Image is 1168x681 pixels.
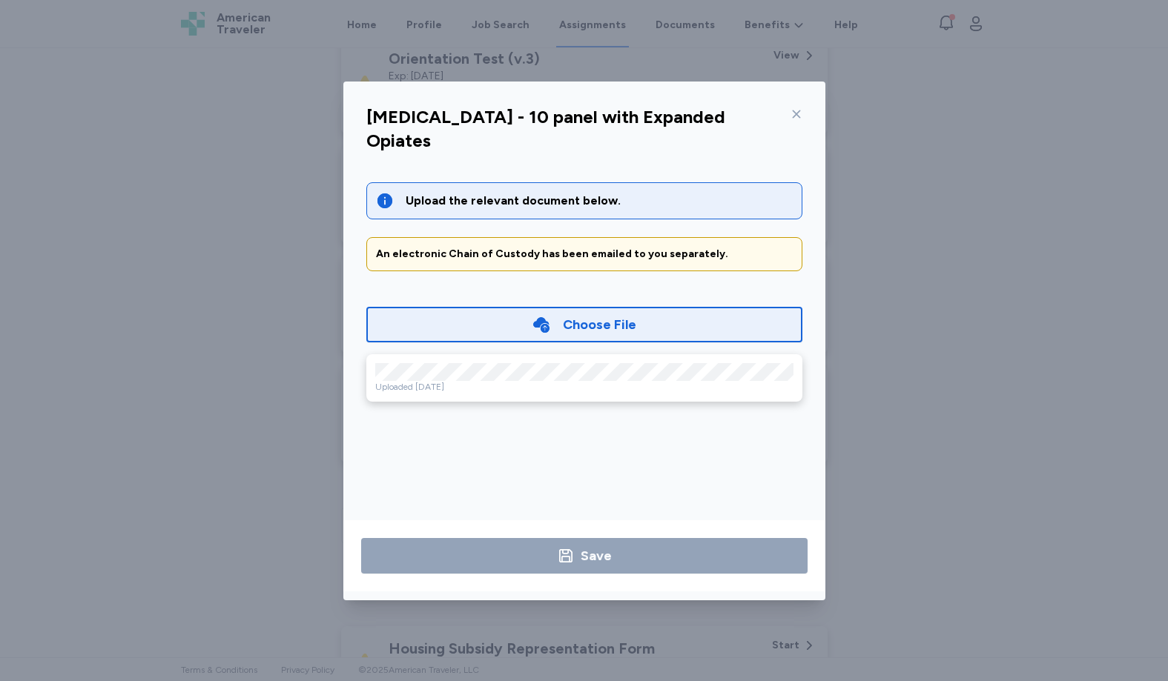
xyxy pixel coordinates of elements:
[406,192,793,210] div: Upload the relevant document below.
[366,105,785,153] div: [MEDICAL_DATA] - 10 panel with Expanded Opiates
[581,545,612,566] div: Save
[361,538,808,574] button: Save
[563,314,636,335] div: Choose File
[376,247,793,262] div: An electronic Chain of Custody has been emailed to you separately.
[375,381,793,393] div: Uploaded [DATE]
